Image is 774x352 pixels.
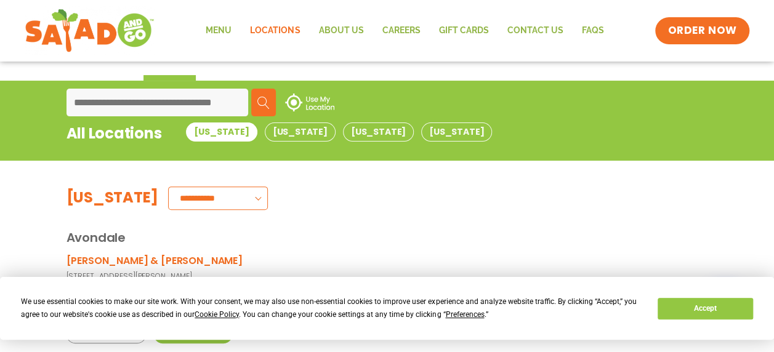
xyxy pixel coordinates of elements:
h3: [PERSON_NAME] & [PERSON_NAME] [67,253,243,268]
a: [PERSON_NAME] & [PERSON_NAME][STREET_ADDRESS][PERSON_NAME] [67,253,271,282]
a: FAQs [572,17,613,45]
button: [US_STATE] [186,122,257,142]
button: Accept [658,298,752,319]
div: We use essential cookies to make our site work. With your consent, we may also use non-essential ... [21,295,643,321]
div: [US_STATE] [67,186,159,210]
button: [US_STATE] [421,122,492,142]
p: [STREET_ADDRESS][PERSON_NAME] [67,271,271,282]
a: Contact Us [498,17,572,45]
span: Cookie Policy [195,310,239,319]
button: [US_STATE] [265,122,336,142]
a: About Us [309,17,373,45]
span: Preferences [445,310,484,319]
div: Avondale [67,210,708,247]
img: use-location.svg [285,94,334,111]
a: Careers [373,17,429,45]
a: Locations [241,17,309,45]
nav: Menu [196,17,613,45]
a: GIFT CARDS [429,17,498,45]
img: new-SAG-logo-768×292 [25,6,155,55]
img: search.svg [257,97,270,109]
a: ORDER NOW [655,17,749,44]
button: [US_STATE] [343,122,414,142]
a: Menu [196,17,241,45]
div: All Locations [67,122,162,153]
div: Tabbed content [186,122,499,153]
span: ORDER NOW [667,23,736,38]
